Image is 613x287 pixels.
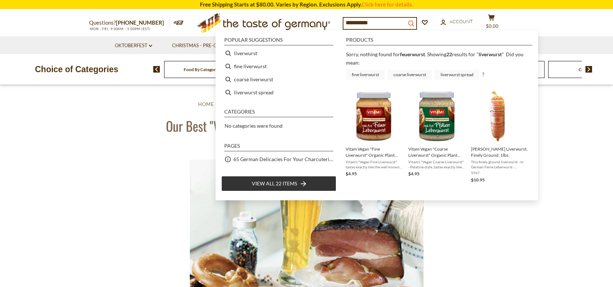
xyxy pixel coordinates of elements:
span: Vitam's "Vegan Fine Liverwurst" tastes exactly like the well known fine German Liverwurst spread,... [346,159,403,169]
span: Vitam's "Vegan Coarse Liverwurst" - Palatine-style, tastes exactly like the well known coarsely g... [408,159,465,169]
img: previous arrow [153,66,160,73]
span: $10.95 [471,177,485,183]
b: 22 [446,51,452,57]
li: coarse liverwurst [221,73,336,86]
p: Questions? [89,18,170,28]
li: Categories [224,109,333,117]
li: View all 22 items [221,176,336,191]
li: Binkert's Liverwurst, Finely Ground, 1lbs. [468,87,531,186]
div: Did you mean: ? [346,51,524,78]
span: This finely ground liverwurst - in German Feine Leberwurst - contains pork and veal liver, prime ... [471,159,528,169]
a: Oktoberfest [115,42,152,50]
a: Vitam Vegan "Coarse Liverwurst" Organic Plant Based Savory Spread, 4.2 ozVitam's "Vegan Coarse Li... [408,90,465,184]
div: Instant Search Results [216,30,538,200]
li: Products [346,37,532,45]
a: Food By Category [184,67,218,72]
span: View all 22 items [252,180,297,188]
span: $0.00 [486,23,499,29]
li: Vitam Vegan "Fine Liverwurst" Organic Plant Based Savory Spread, 4.2 oz [343,87,405,186]
span: No categories were found [225,123,283,129]
a: liverwurst spread [435,70,479,80]
li: 65 German Delicacies For Your Charcuterie Board [221,153,336,166]
a: Vitam Vegan "Fine Liverwurst" Organic Plant Based Savory Spread, 4.2 ozVitam's "Vegan Fine Liverw... [346,90,403,184]
a: fine liverwurst [346,70,385,80]
a: 65 German Delicacies For Your Charcuterie Board [233,155,333,163]
h1: Our Best "Wurst" Assortment: 33 Choices For The Grillabend [22,118,591,134]
a: [PHONE_NUMBER] [116,19,164,26]
li: fine liverwurst [221,60,336,73]
a: Home [198,101,214,107]
a: Cereal [579,67,591,72]
li: liverwurst spread [221,86,336,99]
a: [PERSON_NAME] Liverwurst, Finely Ground, 1lbs.This finely ground liverwurst - in German Feine Leb... [471,90,528,184]
li: liverwurst [221,47,336,60]
li: Popular suggestions [224,37,333,45]
span: $4.95 [346,171,357,176]
a: liverwurst [479,51,502,57]
span: $4.95 [408,171,420,176]
span: Account [450,19,473,24]
b: feuerwurst [400,51,425,57]
img: next arrow [585,66,592,73]
li: Pages [224,143,333,151]
li: Vitam Vegan "Coarse Liverwurst" Organic Plant Based Savory Spread, 4.2 oz [405,87,468,186]
button: $0.00 [480,14,502,32]
span: Sorry, nothing found for . [346,51,426,57]
span: MON - FRI, 9:00AM - 5:00PM (EST) [89,27,151,31]
span: [PERSON_NAME] Liverwurst, Finely Ground, 1lbs. [471,146,528,158]
a: Account [441,18,473,26]
a: coarse liverwurst [388,70,432,80]
span: Vitam Vegan "Fine Liverwurst" Organic Plant Based Savory Spread, 4.2 oz [346,146,403,158]
span: Vitam Vegan "Coarse Liverwurst" Organic Plant Based Savory Spread, 4.2 oz [408,146,465,158]
a: Click here for details. [362,1,413,8]
span: Showing results for " " [427,51,504,57]
a: Christmas - PRE-ORDER [172,42,234,50]
span: 5567 [471,170,528,175]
